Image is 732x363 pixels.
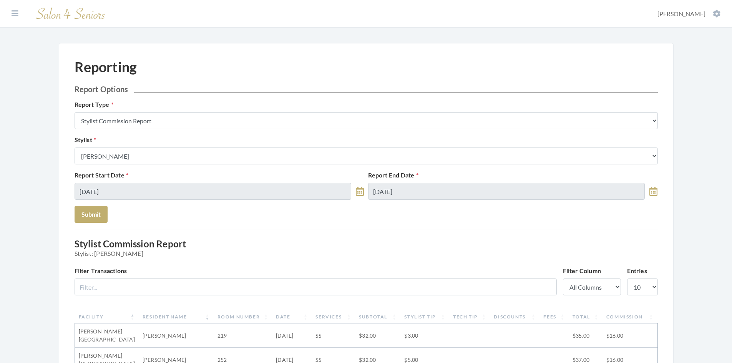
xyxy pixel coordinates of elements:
[75,206,108,223] button: Submit
[75,183,352,200] input: Select Date
[139,323,214,348] td: [PERSON_NAME]
[75,266,127,275] label: Filter Transactions
[75,100,113,109] label: Report Type
[214,310,272,323] th: Room Number: activate to sort column ascending
[569,323,603,348] td: $35.00
[75,278,557,295] input: Filter...
[368,171,418,180] label: Report End Date
[32,5,109,23] img: Salon 4 Seniors
[400,310,449,323] th: Stylist Tip: activate to sort column ascending
[368,183,645,200] input: Select Date
[355,323,400,348] td: $32.00
[312,310,355,323] th: Services: activate to sort column ascending
[490,310,539,323] th: Discounts: activate to sort column ascending
[75,135,96,144] label: Stylist
[563,266,601,275] label: Filter Column
[312,323,355,348] td: SS
[355,310,400,323] th: Subtotal: activate to sort column ascending
[75,85,658,94] h2: Report Options
[655,10,723,18] button: [PERSON_NAME]
[75,323,139,348] td: [PERSON_NAME][GEOGRAPHIC_DATA]
[657,10,705,17] span: [PERSON_NAME]
[539,310,568,323] th: Fees: activate to sort column ascending
[627,266,647,275] label: Entries
[603,310,657,323] th: Commission: activate to sort column ascending
[569,310,603,323] th: Total: activate to sort column ascending
[272,310,312,323] th: Date: activate to sort column ascending
[75,239,658,257] h3: Stylist Commission Report
[400,323,449,348] td: $3.00
[603,323,657,348] td: $16.00
[272,323,312,348] td: [DATE]
[449,310,490,323] th: Tech Tip: activate to sort column ascending
[139,310,214,323] th: Resident Name: activate to sort column ascending
[214,323,272,348] td: 219
[75,310,139,323] th: Facility: activate to sort column descending
[75,250,658,257] span: Stylist: [PERSON_NAME]
[75,171,129,180] label: Report Start Date
[356,183,364,200] a: toggle
[649,183,657,200] a: toggle
[75,59,137,75] h1: Reporting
